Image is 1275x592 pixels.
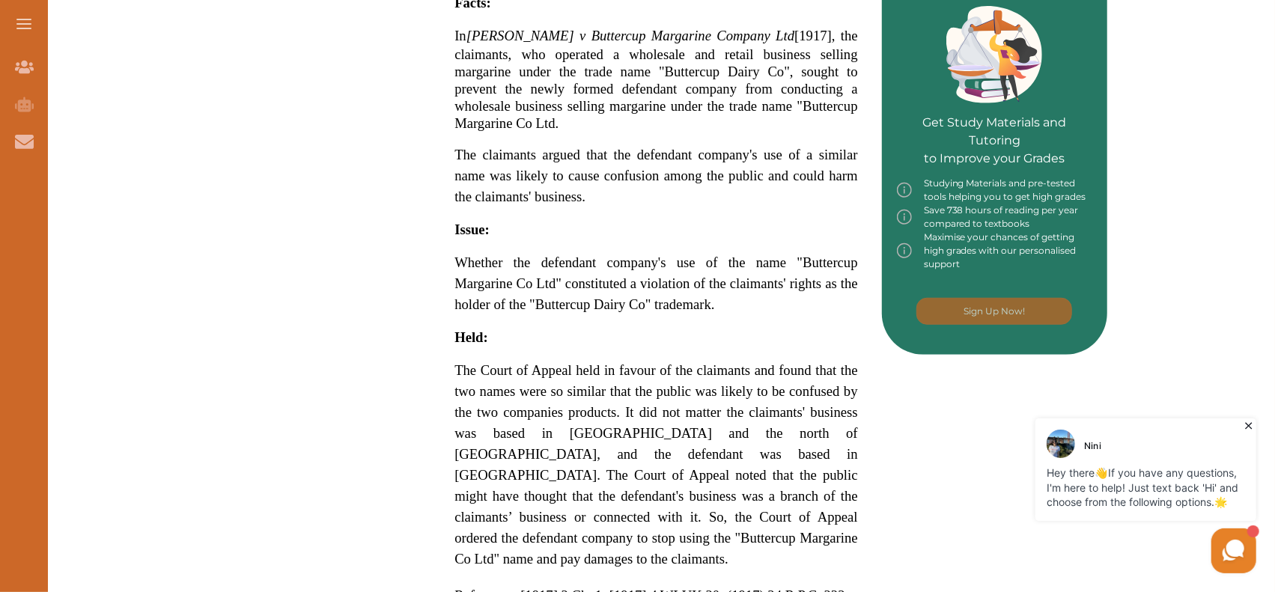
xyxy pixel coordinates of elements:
p: Get Study Materials and Tutoring to Improve your Grades [897,72,1092,168]
iframe: HelpCrunch [916,415,1260,577]
span: The claimants argued that the defendant company's use of a similar name was likely to cause confu... [454,147,858,204]
button: [object Object] [916,298,1072,325]
iframe: Reviews Badge Ribbon Widget [900,415,1184,450]
span: Held: [454,329,488,345]
img: info-img [897,231,912,271]
div: Studying Materials and pre-tested tools helping you to get high grades [897,177,1092,204]
div: Save 738 hours of reading per year compared to textbooks [897,204,1092,231]
span: [1917] [794,28,832,43]
span: Issue: [454,222,490,237]
span: The Court of Appeal held in favour of the claimants and found that the two names were so similar ... [454,362,858,567]
img: info-img [897,204,912,231]
span: Whether the defendant company's use of the name "Buttercup Margarine Co Ltd" constituted a violat... [454,254,858,312]
img: Green card image [946,6,1042,103]
span: In [454,28,466,43]
em: [PERSON_NAME] v Buttercup Margarine Company Ltd [466,28,794,43]
div: Maximise your chances of getting high grades with our personalised support [897,231,1092,271]
p: Sign Up Now! [964,305,1025,318]
img: info-img [897,177,912,204]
